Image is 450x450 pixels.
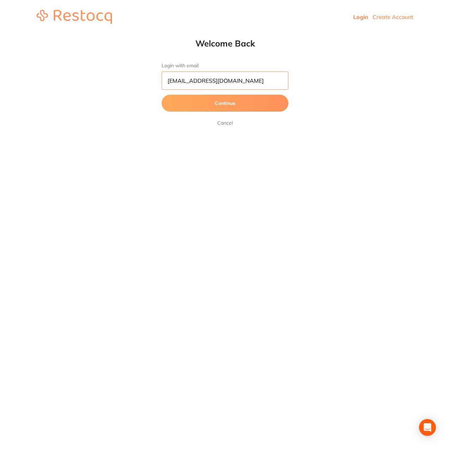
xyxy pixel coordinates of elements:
[419,419,436,436] div: Open Intercom Messenger
[162,63,288,69] label: Login with email
[37,10,112,24] img: restocq_logo.svg
[148,38,302,49] h1: Welcome Back
[216,119,234,127] a: Cancel
[373,13,413,20] a: Create Account
[162,95,288,112] button: Continue
[353,13,368,20] a: Login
